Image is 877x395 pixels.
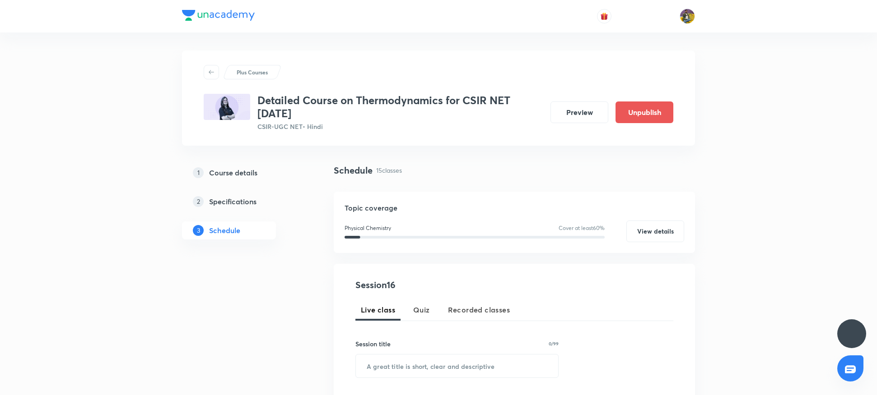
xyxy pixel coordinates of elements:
p: Physical Chemistry [345,224,391,232]
button: Unpublish [616,101,673,123]
h6: Session title [355,339,391,349]
a: Company Logo [182,10,255,23]
h5: Course details [209,167,257,178]
p: 1 [193,167,204,178]
p: 3 [193,225,204,236]
img: ttu [846,328,857,339]
h5: Specifications [209,196,257,207]
h4: Schedule [334,164,373,177]
img: 5A523848-6838-490A-A0F8-5AF4E9116C67_plus.png [204,94,250,120]
span: Quiz [413,304,430,315]
p: 15 classes [376,165,402,175]
button: avatar [597,9,611,23]
p: CSIR-UGC NET • Hindi [257,122,543,131]
h5: Topic coverage [345,202,684,213]
h5: Schedule [209,225,240,236]
h4: Session 16 [355,278,520,292]
p: Cover at least 60 % [559,224,605,232]
a: 2Specifications [182,193,305,211]
p: 2 [193,196,204,207]
a: 1Course details [182,164,305,182]
button: View details [626,220,684,242]
p: 0/99 [549,341,559,346]
button: Preview [550,101,608,123]
img: sajan k [680,9,695,24]
img: avatar [600,12,608,20]
span: Recorded classes [448,304,510,315]
h3: Detailed Course on Thermodynamics for CSIR NET [DATE] [257,94,543,120]
span: Live class [361,304,395,315]
input: A great title is short, clear and descriptive [356,354,558,377]
img: Company Logo [182,10,255,21]
p: Plus Courses [237,68,268,76]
